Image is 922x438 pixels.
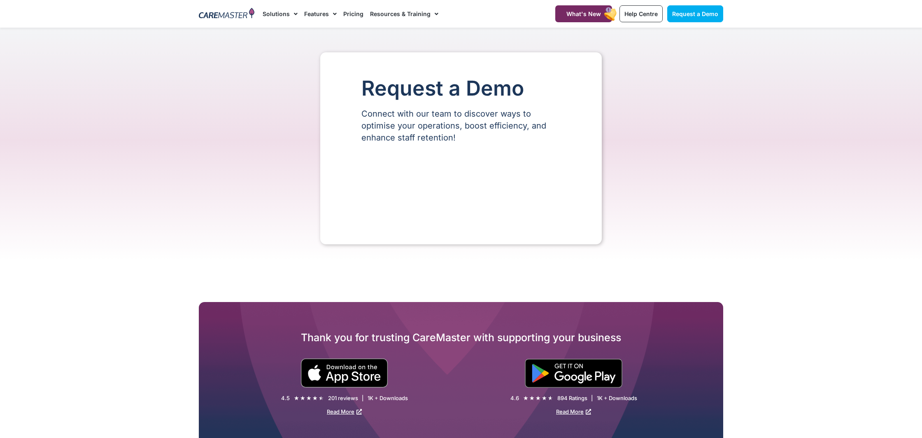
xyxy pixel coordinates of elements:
[300,394,305,403] i: ★
[556,408,591,415] a: Read More
[510,395,519,402] div: 4.6
[566,10,601,17] span: What's New
[619,5,663,22] a: Help Centre
[319,394,324,403] i: ★
[312,394,318,403] i: ★
[555,5,612,22] a: What's New
[327,408,362,415] a: Read More
[667,5,723,22] a: Request a Demo
[199,8,254,20] img: CareMaster Logo
[548,394,553,403] i: ★
[624,10,658,17] span: Help Centre
[294,394,324,403] div: 4.5/5
[361,77,561,100] h1: Request a Demo
[523,394,529,403] i: ★
[557,395,637,402] div: 894 Ratings | 1K + Downloads
[523,394,553,403] div: 4.6/5
[361,108,561,144] p: Connect with our team to discover ways to optimise your operations, boost efficiency, and enhance...
[199,331,723,344] h2: Thank you for trusting CareMaster with supporting your business
[306,394,312,403] i: ★
[525,359,622,388] img: "Get is on" Black Google play button.
[536,394,541,403] i: ★
[542,394,547,403] i: ★
[328,395,408,402] div: 201 reviews | 1K + Downloads
[672,10,718,17] span: Request a Demo
[300,358,388,388] img: small black download on the apple app store button.
[281,395,290,402] div: 4.5
[529,394,535,403] i: ★
[294,394,299,403] i: ★
[361,158,561,220] iframe: Form 0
